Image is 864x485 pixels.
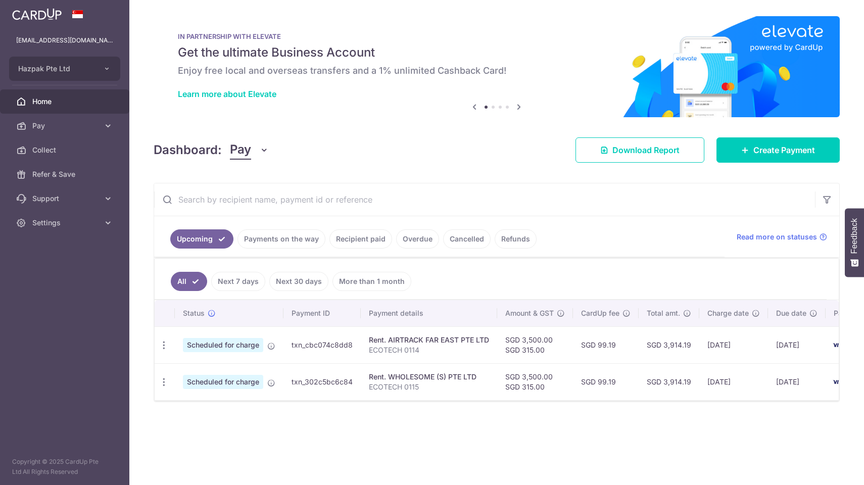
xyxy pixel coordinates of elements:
[497,363,573,400] td: SGD 3,500.00 SGD 315.00
[230,140,251,160] span: Pay
[170,229,233,249] a: Upcoming
[32,218,99,228] span: Settings
[178,89,276,99] a: Learn more about Elevate
[829,376,849,388] img: Bank Card
[283,300,361,326] th: Payment ID
[647,308,680,318] span: Total amt.
[369,345,489,355] p: ECOTECH 0114
[396,229,439,249] a: Overdue
[32,193,99,204] span: Support
[32,121,99,131] span: Pay
[283,326,361,363] td: txn_cbc074c8dd8
[16,35,113,45] p: [EMAIL_ADDRESS][DOMAIN_NAME]
[230,140,269,160] button: Pay
[183,375,263,389] span: Scheduled for charge
[332,272,411,291] a: More than 1 month
[369,382,489,392] p: ECOTECH 0115
[699,326,768,363] td: [DATE]
[829,339,849,351] img: Bank Card
[497,326,573,363] td: SGD 3,500.00 SGD 315.00
[178,32,815,40] p: IN PARTNERSHIP WITH ELEVATE
[269,272,328,291] a: Next 30 days
[850,218,859,254] span: Feedback
[32,96,99,107] span: Home
[707,308,749,318] span: Charge date
[716,137,840,163] a: Create Payment
[575,137,704,163] a: Download Report
[283,363,361,400] td: txn_302c5bc6c84
[753,144,815,156] span: Create Payment
[32,145,99,155] span: Collect
[495,229,537,249] a: Refunds
[183,338,263,352] span: Scheduled for charge
[361,300,497,326] th: Payment details
[768,363,826,400] td: [DATE]
[768,326,826,363] td: [DATE]
[329,229,392,249] a: Recipient paid
[178,65,815,77] h6: Enjoy free local and overseas transfers and a 1% unlimited Cashback Card!
[171,272,207,291] a: All
[581,308,619,318] span: CardUp fee
[612,144,680,156] span: Download Report
[154,183,815,216] input: Search by recipient name, payment id or reference
[776,308,806,318] span: Due date
[845,208,864,277] button: Feedback - Show survey
[737,232,817,242] span: Read more on statuses
[443,229,491,249] a: Cancelled
[154,141,222,159] h4: Dashboard:
[573,326,639,363] td: SGD 99.19
[183,308,205,318] span: Status
[639,363,699,400] td: SGD 3,914.19
[237,229,325,249] a: Payments on the way
[211,272,265,291] a: Next 7 days
[178,44,815,61] h5: Get the ultimate Business Account
[369,372,489,382] div: Rent. WHOLESOME (S) PTE LTD
[154,16,840,117] img: Renovation banner
[573,363,639,400] td: SGD 99.19
[737,232,827,242] a: Read more on statuses
[18,64,93,74] span: Hazpak Pte Ltd
[12,8,62,20] img: CardUp
[505,308,554,318] span: Amount & GST
[9,57,120,81] button: Hazpak Pte Ltd
[699,363,768,400] td: [DATE]
[369,335,489,345] div: Rent. AIRTRACK FAR EAST PTE LTD
[32,169,99,179] span: Refer & Save
[639,326,699,363] td: SGD 3,914.19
